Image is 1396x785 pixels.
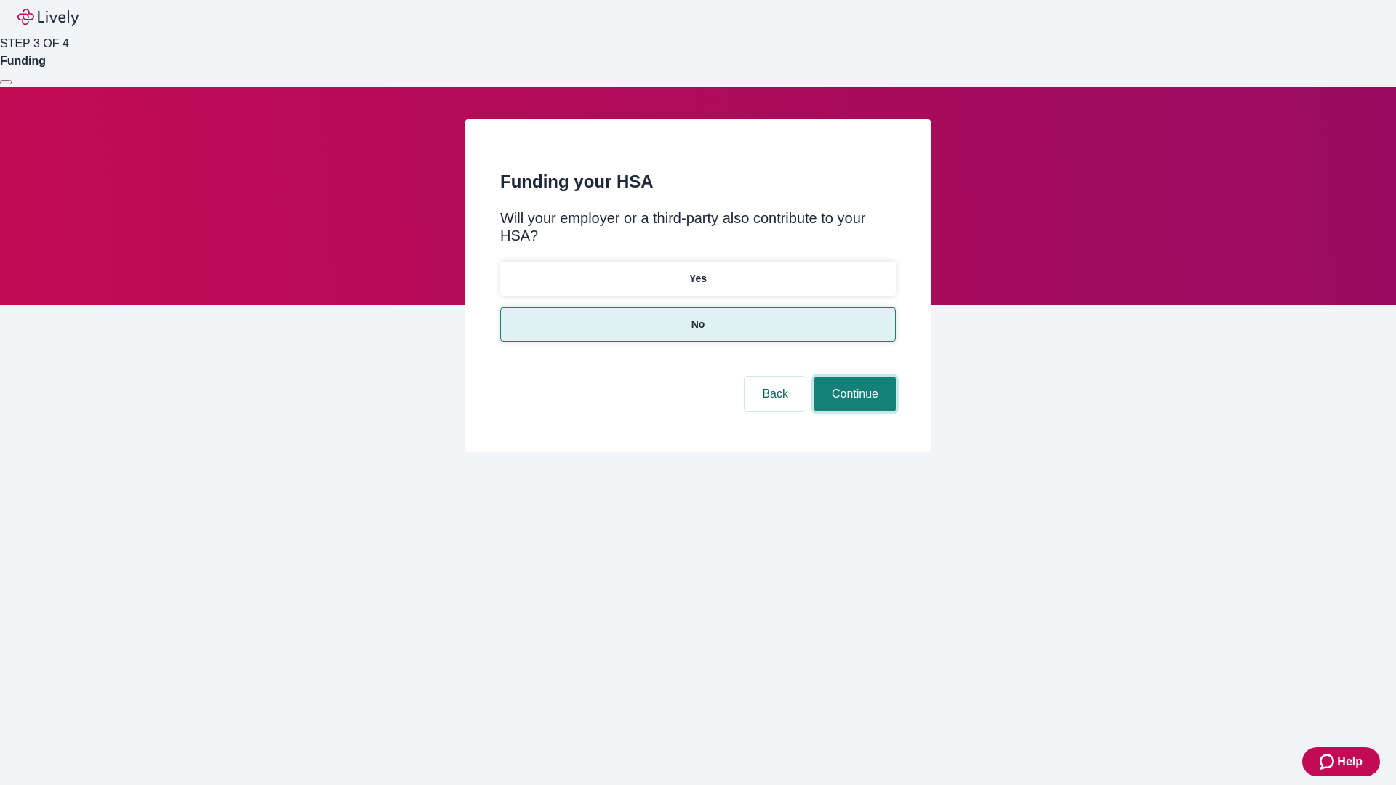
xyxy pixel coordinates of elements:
[500,209,896,244] div: Will your employer or a third-party also contribute to your HSA?
[1320,753,1337,770] svg: Zendesk support icon
[500,307,896,342] button: No
[1302,747,1380,776] button: Zendesk support iconHelp
[745,377,806,411] button: Back
[814,377,896,411] button: Continue
[1337,753,1363,770] span: Help
[17,9,79,26] img: Lively
[500,169,896,195] h2: Funding your HSA
[689,271,707,286] p: Yes
[691,317,705,332] p: No
[500,262,896,296] button: Yes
